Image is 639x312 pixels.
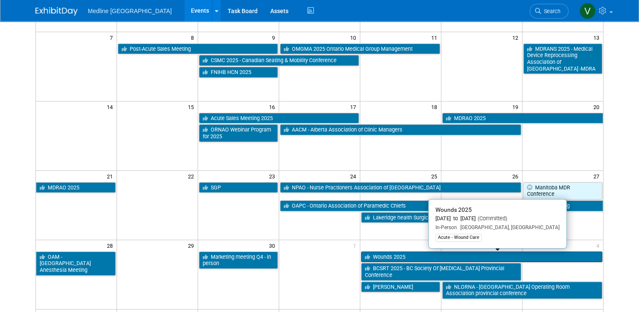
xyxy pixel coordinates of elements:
span: 10 [349,32,360,43]
span: 18 [430,101,441,112]
span: 4 [595,240,603,251]
a: Lakeridge health Surgical Nursing Symposium 2025 [361,212,521,223]
a: MDRAO 2025 [442,113,603,124]
span: [GEOGRAPHIC_DATA], [GEOGRAPHIC_DATA] [457,224,560,230]
span: 12 [511,32,522,43]
span: 24 [349,171,360,181]
a: MDRAO 2025 [36,182,116,193]
a: BCSRT 2025 - BC Society Of [MEDICAL_DATA] Provincial Conference [361,263,521,280]
img: Vahid Mohammadi [579,3,595,19]
span: 9 [271,32,279,43]
a: NLORNA - [GEOGRAPHIC_DATA] Operating Room Association provincial conference [442,282,602,299]
span: 8 [190,32,198,43]
div: [DATE] to [DATE] [435,215,560,222]
span: 1 [352,240,360,251]
a: Search [530,4,568,19]
span: 23 [268,171,279,181]
span: 16 [268,101,279,112]
a: MDRANS 2025 - Medical Device Reprocessing Association of [GEOGRAPHIC_DATA] -MDRA [523,44,602,74]
span: 7 [109,32,117,43]
img: ExhibitDay [35,7,78,16]
a: AACM - Alberta Association of Clinic Managers [280,124,521,135]
a: OMGMA 2025 Ontario Medical Group Management [280,44,440,55]
a: OAPC - Ontario Association of Paramedic Chiefs [280,200,440,211]
a: CSMC 2025 - Canadian Seating & Mobility Conference [199,55,359,66]
a: Manitoba MDR Conference [523,182,602,200]
a: ORNAO Webinar Program for 2025 [199,124,278,142]
span: 14 [106,101,117,112]
span: 22 [187,171,198,181]
a: Acute Sales Meeting 2025 [199,113,359,124]
a: Marketing meeting Q4 - in person [199,252,278,269]
span: Search [541,8,560,14]
a: Wounds 2025 [361,252,602,263]
a: FNIHB HCN 2025 [199,67,278,78]
span: (Committed) [476,215,507,222]
a: OAM - [GEOGRAPHIC_DATA] Anesthesia Meeting [36,252,116,276]
span: Medline [GEOGRAPHIC_DATA] [88,8,172,14]
span: 30 [268,240,279,251]
a: NPAO - Nurse Practioners Association of [GEOGRAPHIC_DATA] [280,182,521,193]
span: 15 [187,101,198,112]
div: Acute - Wound Care [435,234,482,241]
span: 11 [430,32,441,43]
span: 13 [593,32,603,43]
span: 25 [430,171,441,181]
span: 26 [511,171,522,181]
span: 19 [511,101,522,112]
a: SGP [199,182,278,193]
span: 20 [593,101,603,112]
span: 29 [187,240,198,251]
span: Wounds 2025 [435,206,472,213]
span: In-Person [435,224,457,230]
span: 27 [593,171,603,181]
span: 28 [106,240,117,251]
span: 17 [349,101,360,112]
a: Post-Acute Sales Meeting [118,44,278,55]
a: [PERSON_NAME] [361,282,440,293]
span: 21 [106,171,117,181]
